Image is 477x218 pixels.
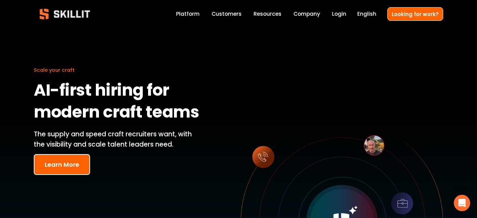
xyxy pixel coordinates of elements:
[387,7,443,21] a: Looking for work?
[34,129,202,150] p: The supply and speed craft recruiters want, with the visibility and scale talent leaders need.
[212,10,242,19] a: Customers
[254,10,281,18] span: Resources
[357,10,376,18] span: English
[454,195,470,211] div: Open Intercom Messenger
[176,10,200,19] a: Platform
[34,78,199,127] strong: AI-first hiring for modern craft teams
[293,10,320,19] a: Company
[332,10,346,19] a: Login
[34,4,96,24] img: Skillit
[34,154,90,175] button: Learn More
[357,10,376,19] div: language picker
[34,67,75,73] span: Scale your craft
[254,10,281,19] a: folder dropdown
